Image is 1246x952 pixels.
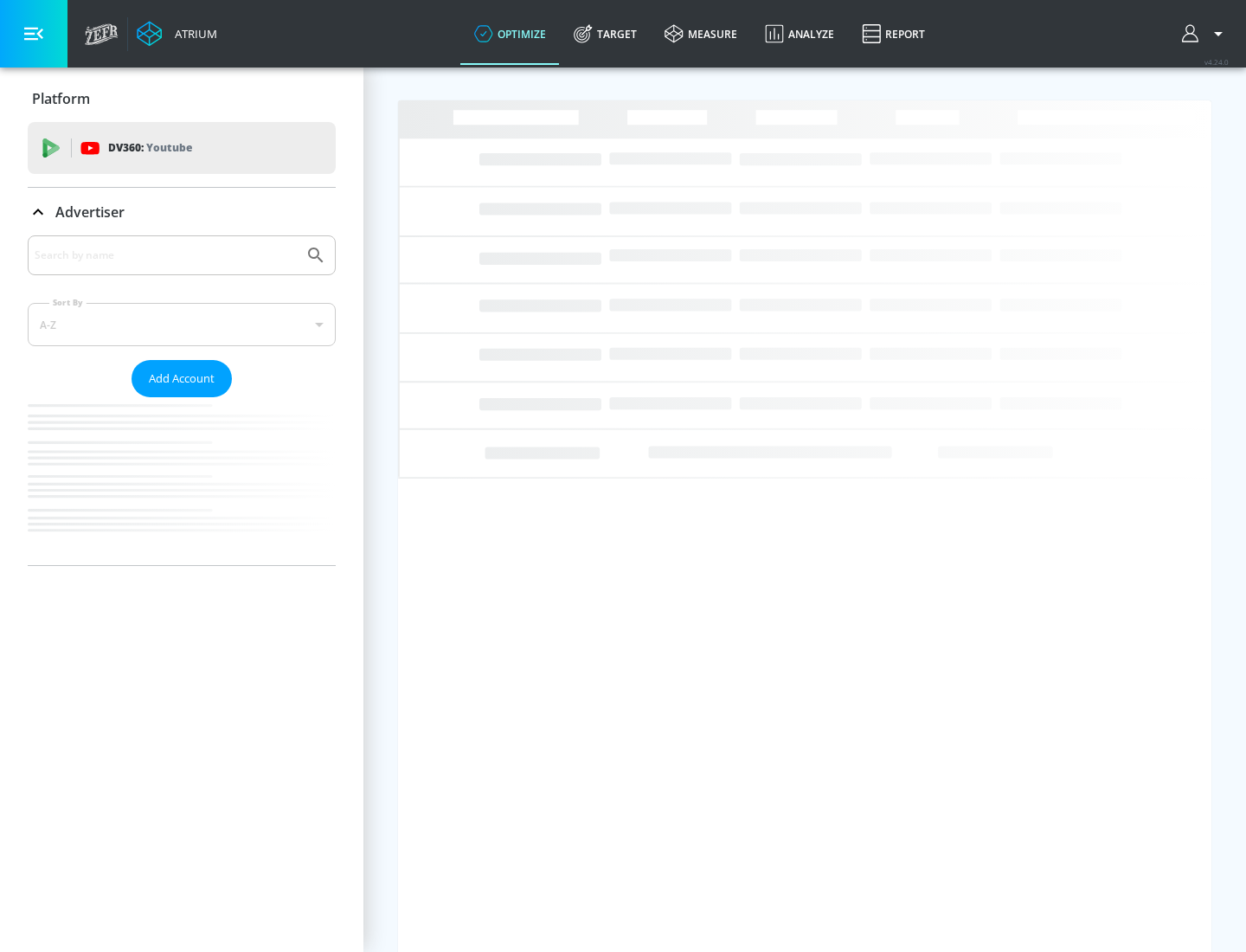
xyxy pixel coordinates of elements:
div: Platform [28,74,336,123]
span: Add Account [149,369,215,389]
a: Atrium [137,21,217,47]
div: Advertiser [28,235,336,565]
div: DV360: Youtube [28,122,336,174]
p: DV360: [108,138,192,158]
p: Advertiser [55,203,125,222]
a: Report [848,3,939,65]
a: Target [560,3,651,65]
nav: list of Advertiser [28,397,336,565]
a: Analyze [751,3,848,65]
input: Search by name [35,244,297,267]
button: Add Account [132,360,232,397]
a: measure [651,3,751,65]
label: Sort By [49,297,87,308]
p: Platform [32,89,90,108]
a: optimize [460,3,560,65]
p: Youtube [146,138,192,157]
div: Atrium [168,26,217,42]
div: A-Z [28,303,336,346]
div: Advertiser [28,188,336,236]
span: v 4.24.0 [1204,57,1229,67]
